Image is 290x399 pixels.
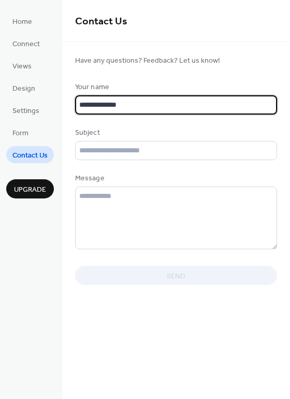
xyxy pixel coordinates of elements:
a: Form [6,124,35,141]
div: Your name [75,82,275,93]
a: Design [6,79,41,96]
span: Settings [12,106,39,117]
a: Settings [6,102,46,119]
span: Form [12,128,28,139]
a: Contact Us [6,146,54,163]
a: Connect [6,35,46,52]
span: Design [12,83,35,94]
button: Upgrade [6,179,54,198]
span: Home [12,17,32,27]
div: Message [75,173,275,184]
a: Home [6,12,38,30]
span: Have any questions? Feedback? Let us know! [75,55,277,66]
span: Contact Us [12,150,48,161]
span: Contact Us [75,11,127,32]
span: Views [12,61,32,72]
div: Subject [75,127,275,138]
span: Connect [12,39,40,50]
a: Views [6,57,38,74]
span: Upgrade [14,184,46,195]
